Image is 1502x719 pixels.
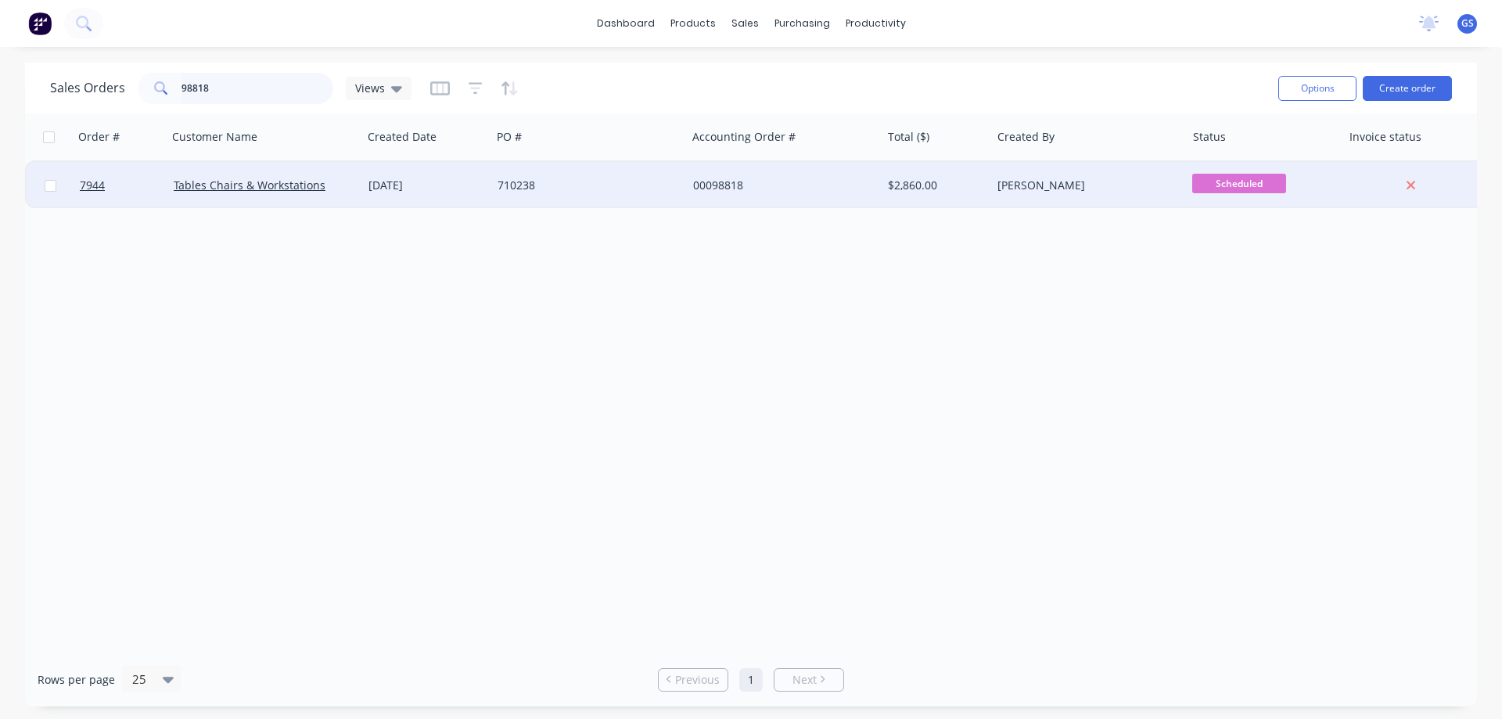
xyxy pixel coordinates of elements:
button: Create order [1363,76,1452,101]
span: Scheduled [1192,174,1286,193]
span: Previous [675,672,720,688]
img: Factory [28,12,52,35]
div: Status [1193,129,1226,145]
span: Next [792,672,817,688]
div: [DATE] [368,178,485,193]
a: Page 1 is your current page [739,668,763,692]
div: products [663,12,724,35]
div: purchasing [767,12,838,35]
span: Views [355,80,385,96]
div: Total ($) [888,129,929,145]
div: Accounting Order # [692,129,796,145]
span: GS [1461,16,1474,31]
span: Rows per page [38,672,115,688]
a: Previous page [659,672,728,688]
h1: Sales Orders [50,81,125,95]
ul: Pagination [652,668,850,692]
div: Created By [997,129,1055,145]
div: 00098818 [693,178,867,193]
div: sales [724,12,767,35]
div: Invoice status [1349,129,1421,145]
span: 7944 [80,178,105,193]
div: Order # [78,129,120,145]
input: Search... [181,73,334,104]
a: 7944 [80,162,174,209]
div: $2,860.00 [888,178,979,193]
a: Tables Chairs & Workstations [174,178,325,192]
a: Next page [774,672,843,688]
button: Options [1278,76,1356,101]
div: Created Date [368,129,437,145]
div: 710238 [498,178,671,193]
div: PO # [497,129,522,145]
div: Customer Name [172,129,257,145]
div: productivity [838,12,914,35]
a: dashboard [589,12,663,35]
div: [PERSON_NAME] [997,178,1171,193]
